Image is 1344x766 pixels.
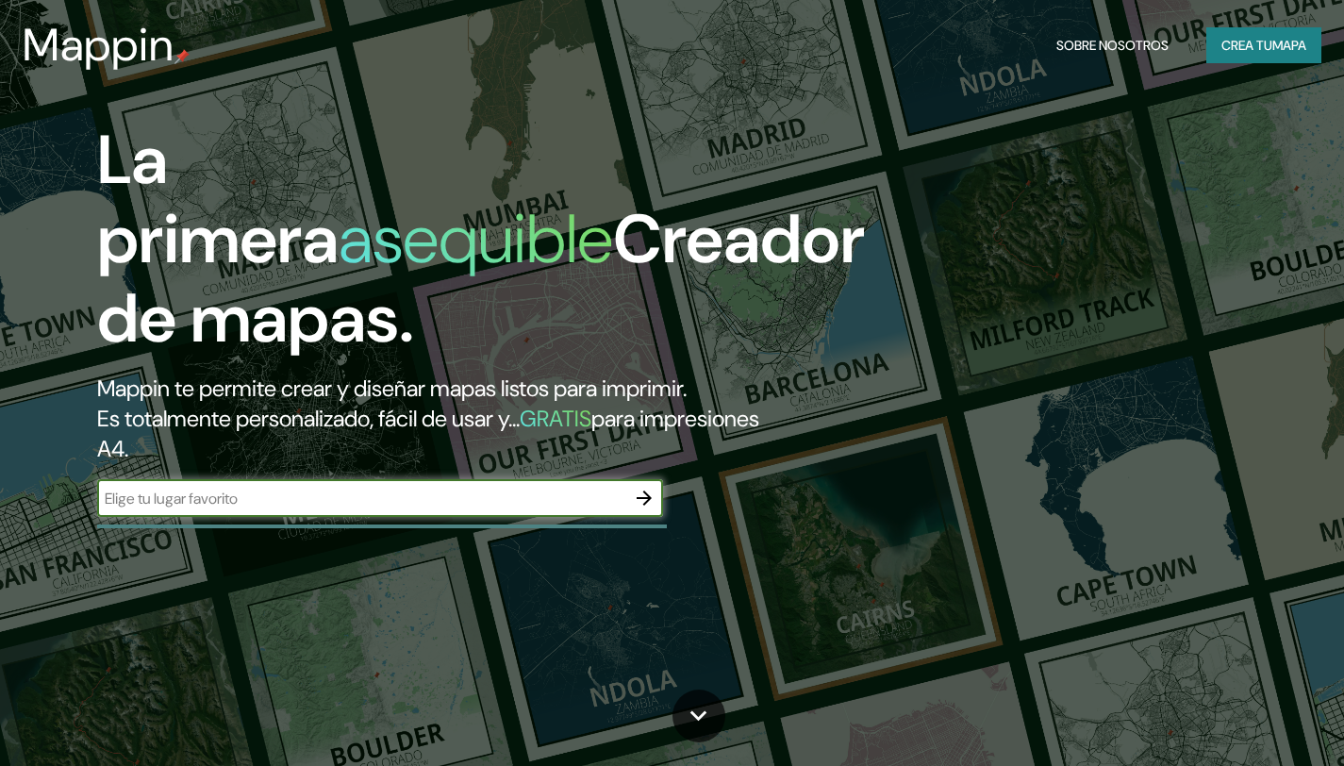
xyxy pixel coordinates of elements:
font: para impresiones A4. [97,404,759,463]
font: mapa [1272,37,1306,54]
font: Sobre nosotros [1056,37,1169,54]
font: Crea tu [1221,37,1272,54]
font: GRATIS [520,404,591,433]
font: Mappin [23,15,174,75]
button: Sobre nosotros [1049,27,1176,63]
img: pin de mapeo [174,49,190,64]
font: Creador de mapas. [97,195,865,362]
font: Mappin te permite crear y diseñar mapas listos para imprimir. [97,374,687,403]
button: Crea tumapa [1206,27,1321,63]
font: asequible [339,195,613,283]
input: Elige tu lugar favorito [97,488,625,509]
font: La primera [97,116,339,283]
font: Es totalmente personalizado, fácil de usar y... [97,404,520,433]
